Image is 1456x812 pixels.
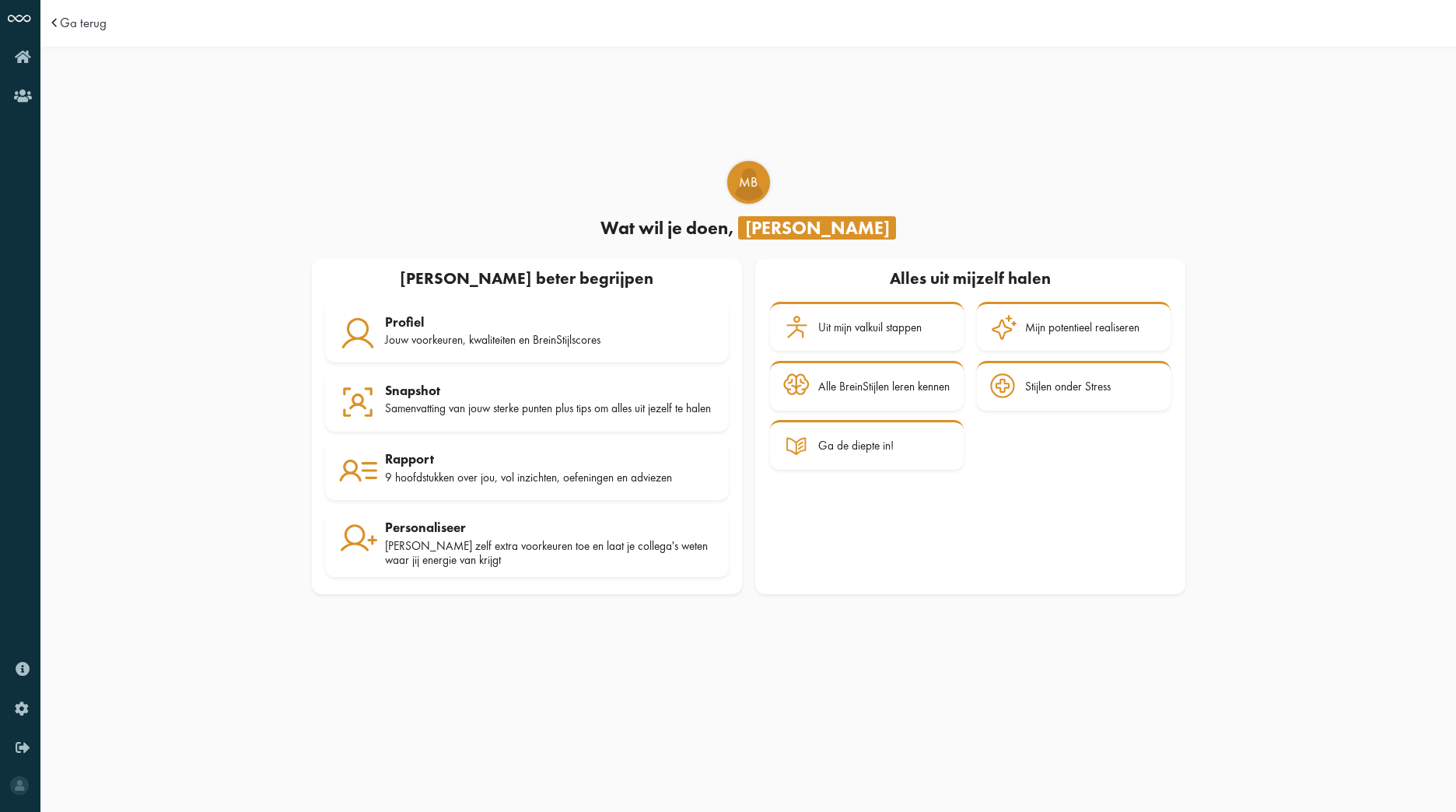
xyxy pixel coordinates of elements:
a: Ga de diepte in! [770,420,964,470]
div: Snapshot [385,383,716,398]
div: Jouw voorkeuren, kwaliteiten en BreinStijlscores [385,333,716,347]
a: Snapshot Samenvatting van jouw sterke punten plus tips om alles uit jezelf te halen [325,373,729,432]
div: Samenvatting van jouw sterke punten plus tips om alles uit jezelf te halen [385,401,716,415]
div: [PERSON_NAME] beter begrijpen [318,265,735,295]
div: Profiel [385,314,716,330]
span: MB [729,173,768,192]
div: Ga de diepte in! [818,439,894,453]
div: Alle BreinStijlen leren kennen [818,380,950,394]
span: Wat wil je doen, [600,216,734,240]
div: Alles uit mijzelf halen [768,265,1172,295]
a: Ga terug [60,16,107,30]
div: 9 hoofdstukken over jou, vol inzichten, oefeningen en adviezen [385,471,716,485]
span: [PERSON_NAME] [738,216,896,240]
a: Alle BreinStijlen leren kennen [770,361,964,411]
div: Rapport [385,451,716,467]
a: Mijn potentieel realiseren [977,302,1171,352]
div: Uit mijn valkuil stappen [818,320,922,334]
div: Monique Bak [727,161,770,204]
a: Uit mijn valkuil stappen [770,302,964,352]
a: Rapport 9 hoofdstukken over jou, vol inzichten, oefeningen en adviezen [325,441,729,500]
div: Mijn potentieel realiseren [1025,320,1139,334]
div: Stijlen onder Stress [1025,380,1111,394]
div: Personaliseer [385,520,716,535]
a: Personaliseer [PERSON_NAME] zelf extra voorkeuren toe en laat je collega's weten waar jij energie... [325,510,729,578]
a: Stijlen onder Stress [977,361,1171,411]
a: Profiel Jouw voorkeuren, kwaliteiten en BreinStijlscores [325,302,729,363]
div: [PERSON_NAME] zelf extra voorkeuren toe en laat je collega's weten waar jij energie van krijgt [385,539,716,568]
